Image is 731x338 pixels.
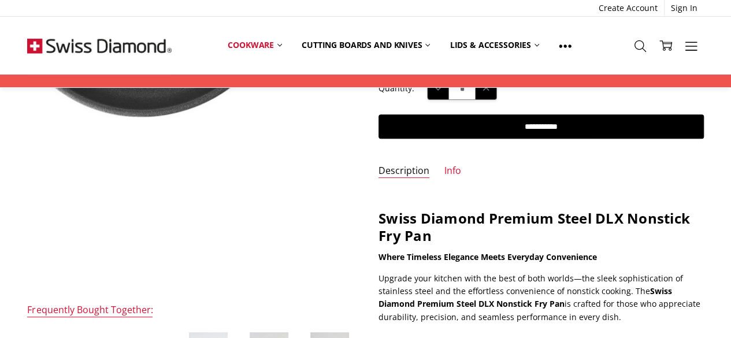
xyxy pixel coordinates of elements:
[27,304,153,317] div: Frequently Bought Together:
[379,82,414,95] label: Quantity:
[444,165,461,178] a: Info
[292,32,440,58] a: Cutting boards and knives
[379,209,690,245] strong: Swiss Diamond Premium Steel DLX Nonstick Fry Pan
[379,251,597,262] strong: Where Timeless Elegance Meets Everyday Convenience
[440,32,548,58] a: Lids & Accessories
[379,165,429,178] a: Description
[27,17,172,75] img: Free Shipping On Every Order
[379,272,704,324] p: Upgrade your kitchen with the best of both worlds—the sleek sophistication of stainless steel and...
[549,32,581,58] a: Show All
[218,32,292,58] a: Cookware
